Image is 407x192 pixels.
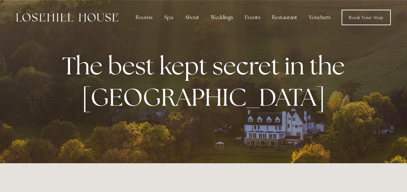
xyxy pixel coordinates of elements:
strong: The best kept secret in the [GEOGRAPHIC_DATA] [62,50,350,113]
div: Spa [159,11,178,24]
img: Losehill House [16,13,118,22]
div: Rooms [130,11,158,24]
div: Weddings [206,11,238,24]
div: Restaurant [267,11,302,24]
div: Events [240,11,266,24]
div: About [179,11,204,24]
a: Book Your Stay [342,10,391,25]
a: Vouchers [304,11,336,24]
